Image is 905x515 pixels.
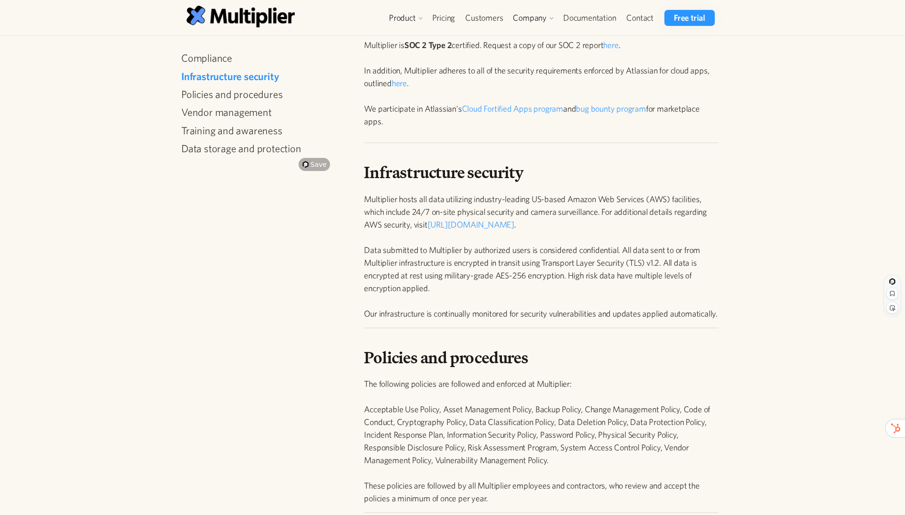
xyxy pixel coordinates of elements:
[181,70,347,82] a: Infrastructure security
[392,78,407,88] a: here
[181,142,347,155] a: Data storage and protection
[576,104,646,114] a: bug bounty program
[15,25,23,32] img: website_grey.svg
[15,15,23,23] img: logo_orange.svg
[427,10,461,26] a: Pricing
[24,25,105,32] div: Domínio: [DOMAIN_NAME]
[39,55,47,62] img: tab_domain_overview_orange.svg
[364,39,719,128] p: Multiplier is certified. Request a copy of our SOC 2 report . In addition, Multiplier adheres to ...
[508,10,558,26] div: Company
[404,40,452,50] strong: SOC 2 Type 2
[181,106,347,118] a: Vendor management
[364,377,719,505] p: The following policies are followed and enforced at Multiplier: Acceptable Use Policy, Asset Mana...
[181,124,347,137] a: Training and awareness
[26,15,46,23] div: v 4.0.24
[428,220,514,229] a: [URL][DOMAIN_NAME]
[558,10,621,26] a: Documentation
[389,12,416,24] div: Product
[664,10,715,26] a: Free trial
[462,104,563,114] a: Cloud Fortified Apps program
[384,10,427,26] div: Product
[181,52,347,64] a: Compliance
[110,56,151,62] div: Palavras-chave
[364,160,523,185] strong: Infrastructure security
[364,345,528,370] strong: Policies and procedures
[621,10,659,26] a: Contact
[364,193,719,320] p: Multiplier hosts all data utilizing industry-leading US-based Amazon Web Services (AWS) facilitie...
[181,88,347,100] a: Policies and procedures
[99,55,107,62] img: tab_keywords_by_traffic_grey.svg
[460,10,508,26] a: Customers
[49,56,72,62] div: Domínio
[513,12,547,24] div: Company
[603,40,618,50] a: here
